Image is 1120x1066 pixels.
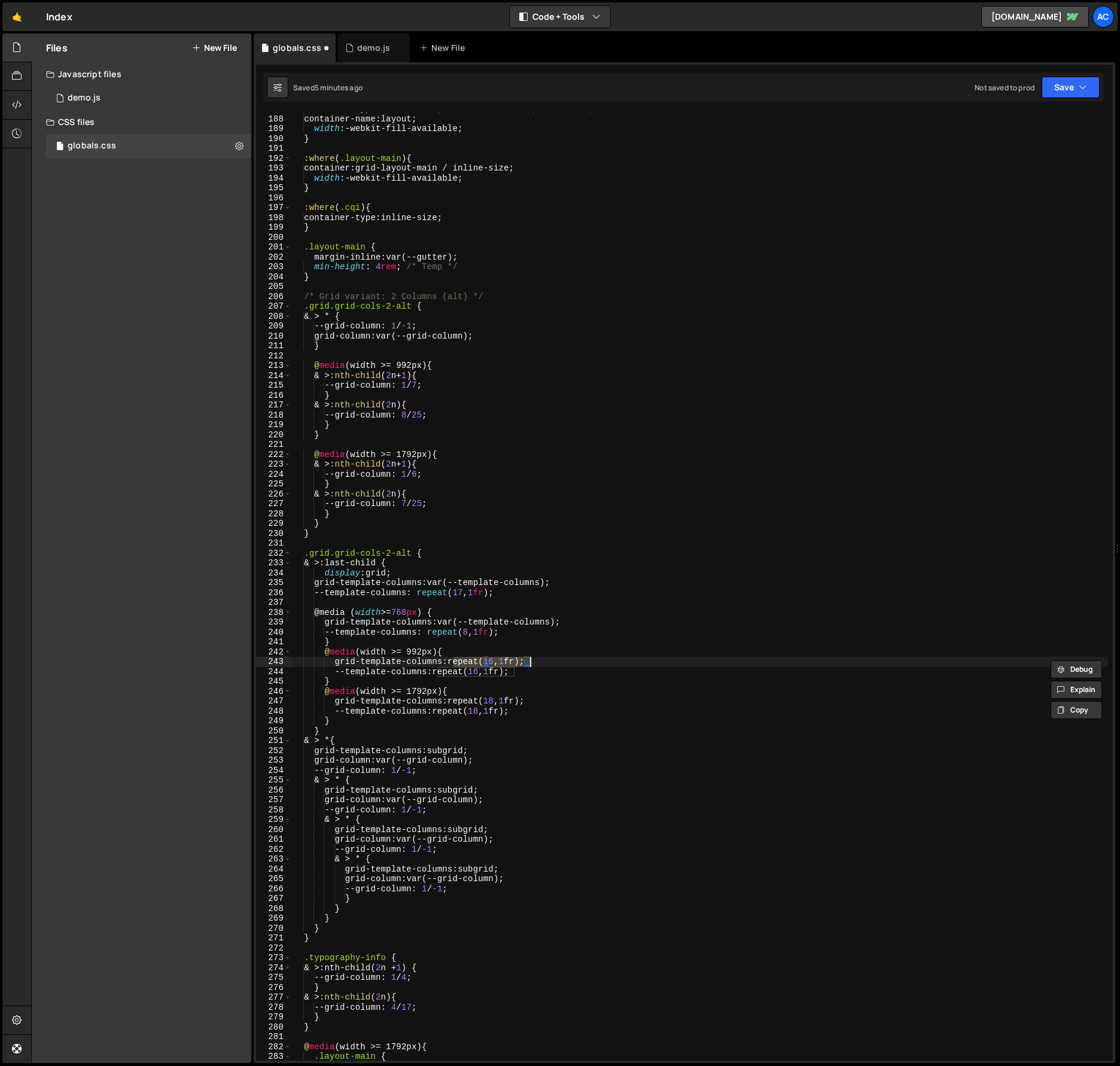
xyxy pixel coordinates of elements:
div: 17340/48151.css [46,134,251,158]
div: 235 [256,578,291,588]
div: 255 [256,775,291,785]
h2: Files [46,41,68,54]
div: 209 [256,321,291,331]
div: globals.css [68,141,116,151]
div: 206 [256,292,291,302]
div: 189 [256,124,291,134]
div: 256 [256,785,291,796]
div: 220 [256,430,291,440]
div: Ac [1092,6,1114,28]
div: 197 [256,203,291,213]
div: 265 [256,874,291,884]
button: Code + Tools [510,6,610,28]
div: 214 [256,371,291,381]
div: 257 [256,795,291,805]
div: 192 [256,154,291,164]
div: 207 [256,301,291,312]
div: 205 [256,282,291,292]
button: Copy [1051,701,1102,719]
div: 248 [256,706,291,717]
div: 232 [256,549,291,559]
div: 240 [256,628,291,638]
div: 270 [256,924,291,934]
div: New File [419,42,470,54]
div: 253 [256,756,291,766]
div: 239 [256,617,291,628]
div: 231 [256,538,291,549]
div: 244 [256,667,291,677]
div: 224 [256,470,291,480]
div: 227 [256,499,291,509]
div: Not saved to prod [975,83,1034,93]
div: 222 [256,450,291,460]
div: 266 [256,884,291,894]
div: 262 [256,845,291,855]
div: 263 [256,854,291,864]
button: Save [1042,77,1100,98]
div: 223 [256,459,291,470]
button: Explain [1051,681,1102,699]
div: 191 [256,144,291,154]
div: demo.js [68,93,101,103]
div: 252 [256,746,291,756]
div: 275 [256,973,291,983]
div: 273 [256,953,291,963]
div: 268 [256,904,291,914]
div: 246 [256,687,291,697]
div: 212 [256,351,291,361]
div: 242 [256,647,291,657]
div: 280 [256,1022,291,1033]
div: globals.css [273,42,321,54]
div: 190 [256,134,291,144]
div: 225 [256,479,291,489]
div: 193 [256,163,291,173]
div: 213 [256,361,291,371]
div: 250 [256,726,291,736]
div: 258 [256,805,291,815]
div: 219 [256,420,291,430]
div: 210 [256,331,291,342]
div: 259 [256,815,291,825]
div: 241 [256,637,291,647]
div: 204 [256,272,291,282]
div: 196 [256,193,291,203]
div: 251 [256,736,291,746]
div: 203 [256,262,291,272]
div: 199 [256,223,291,233]
div: 283 [256,1052,291,1062]
a: [DOMAIN_NAME] [981,6,1089,28]
div: Saved [293,83,363,93]
div: CSS files [32,110,251,134]
div: 216 [256,391,291,401]
div: 274 [256,963,291,973]
button: New File [192,43,237,53]
div: 230 [256,529,291,539]
div: 260 [256,825,291,835]
div: Javascript files [32,62,251,86]
div: 267 [256,894,291,904]
div: 5 minutes ago [315,83,363,93]
div: Index [46,10,72,24]
div: 237 [256,598,291,608]
div: 236 [256,588,291,598]
div: 226 [256,489,291,500]
div: 201 [256,242,291,252]
div: 269 [256,913,291,924]
div: 271 [256,933,291,943]
div: 228 [256,509,291,519]
a: 🤙 [2,2,32,31]
div: 282 [256,1042,291,1052]
div: 276 [256,983,291,993]
div: 217 [256,400,291,410]
div: 279 [256,1012,291,1022]
button: Debug [1051,660,1102,678]
div: 243 [256,657,291,667]
div: 245 [256,677,291,687]
div: demo.js [357,42,390,54]
div: 17340/48149.js [46,86,251,110]
div: 211 [256,341,291,351]
div: 234 [256,568,291,578]
div: 195 [256,183,291,193]
div: 233 [256,558,291,568]
div: 264 [256,864,291,875]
